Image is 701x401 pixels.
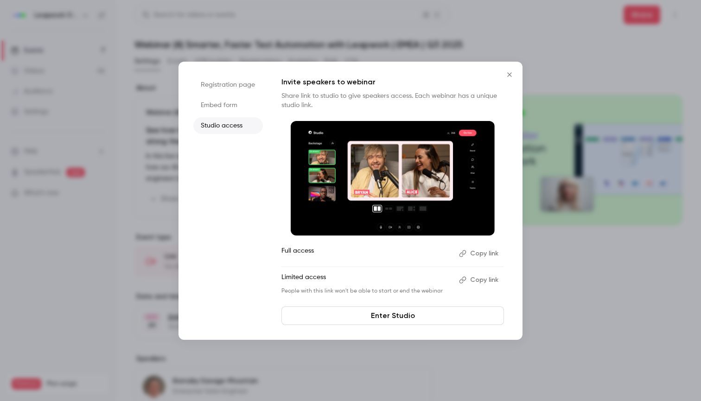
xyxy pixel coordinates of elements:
button: Copy link [455,273,504,287]
img: Invite speakers to webinar [291,121,495,236]
li: Embed form [193,97,263,114]
button: Close [500,65,519,84]
p: Limited access [281,273,452,287]
p: Full access [281,246,452,261]
button: Copy link [455,246,504,261]
li: Registration page [193,76,263,93]
p: Share link to studio to give speakers access. Each webinar has a unique studio link. [281,91,504,110]
li: Studio access [193,117,263,134]
p: Invite speakers to webinar [281,76,504,88]
a: Enter Studio [281,306,504,325]
p: People with this link won't be able to start or end the webinar [281,287,452,295]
